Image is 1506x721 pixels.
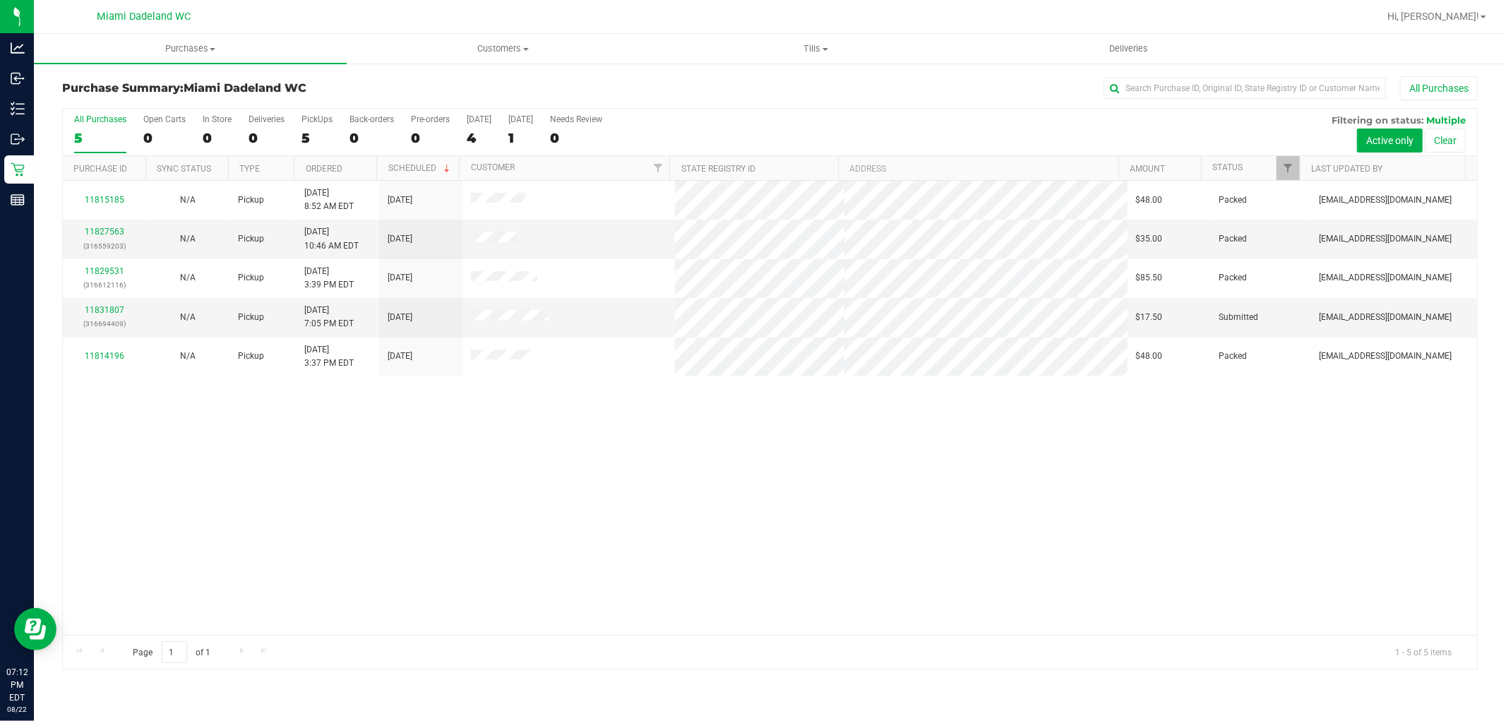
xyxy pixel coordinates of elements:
input: Search Purchase ID, Original ID, State Registry ID or Customer Name... [1104,78,1386,99]
p: 07:12 PM EDT [6,666,28,704]
div: 1 [508,130,533,146]
span: $48.00 [1136,193,1163,207]
h3: Purchase Summary: [62,82,534,95]
button: N/A [180,311,196,324]
span: [EMAIL_ADDRESS][DOMAIN_NAME] [1319,350,1452,363]
span: $17.50 [1136,311,1163,324]
th: Address [838,156,1118,181]
a: Last Updated By [1312,164,1383,174]
button: N/A [180,350,196,363]
span: Customers [347,42,659,55]
a: State Registry ID [681,164,755,174]
a: 11815185 [85,195,124,205]
span: [EMAIL_ADDRESS][DOMAIN_NAME] [1319,271,1452,285]
span: [DATE] [388,232,412,246]
a: Sync Status [157,164,211,174]
p: 08/22 [6,704,28,715]
div: 0 [249,130,285,146]
div: 0 [349,130,394,146]
span: Not Applicable [180,195,196,205]
a: Purchases [34,34,347,64]
span: Page of 1 [121,641,222,663]
div: 0 [550,130,602,146]
div: 5 [74,130,126,146]
div: All Purchases [74,114,126,124]
inline-svg: Retail [11,162,25,177]
span: [DATE] [388,311,412,324]
inline-svg: Outbound [11,132,25,146]
div: [DATE] [467,114,491,124]
span: Packed [1219,193,1248,207]
a: Purchase ID [73,164,127,174]
span: Not Applicable [180,351,196,361]
span: $48.00 [1136,350,1163,363]
div: Back-orders [349,114,394,124]
p: (316559203) [71,239,138,253]
div: [DATE] [508,114,533,124]
span: [DATE] 3:37 PM EDT [304,343,354,370]
div: 0 [411,130,450,146]
span: Multiple [1426,114,1466,126]
a: 11829531 [85,266,124,276]
button: All Purchases [1400,76,1478,100]
span: $85.50 [1136,271,1163,285]
p: (316694409) [71,317,138,330]
div: 4 [467,130,491,146]
span: Submitted [1219,311,1259,324]
span: 1 - 5 of 5 items [1384,641,1463,662]
div: 0 [143,130,186,146]
button: N/A [180,232,196,246]
span: [DATE] 7:05 PM EDT [304,304,354,330]
span: [DATE] 10:46 AM EDT [304,225,359,252]
a: 11831807 [85,305,124,315]
iframe: Resource center [14,608,56,650]
a: Customer [471,162,515,172]
span: Packed [1219,232,1248,246]
span: [EMAIL_ADDRESS][DOMAIN_NAME] [1319,193,1452,207]
a: Customers [347,34,659,64]
div: 0 [203,130,232,146]
inline-svg: Inbound [11,71,25,85]
span: Miami Dadeland WC [97,11,191,23]
span: [DATE] [388,193,412,207]
span: Packed [1219,271,1248,285]
a: Filter [1277,156,1300,180]
span: [EMAIL_ADDRESS][DOMAIN_NAME] [1319,232,1452,246]
a: 11827563 [85,227,124,237]
a: Scheduled [388,163,453,173]
span: $35.00 [1136,232,1163,246]
span: Not Applicable [180,234,196,244]
a: 11814196 [85,351,124,361]
span: Packed [1219,350,1248,363]
button: N/A [180,193,196,207]
a: Filter [646,156,669,180]
button: Clear [1425,129,1466,153]
button: Active only [1357,129,1423,153]
span: Pickup [238,311,264,324]
button: N/A [180,271,196,285]
span: Pickup [238,232,264,246]
span: Purchases [34,42,347,55]
inline-svg: Analytics [11,41,25,55]
span: Hi, [PERSON_NAME]! [1387,11,1479,22]
span: Miami Dadeland WC [184,81,306,95]
div: Deliveries [249,114,285,124]
a: Ordered [306,164,342,174]
span: Not Applicable [180,273,196,282]
div: PickUps [301,114,333,124]
span: [DATE] [388,271,412,285]
input: 1 [162,641,187,663]
div: In Store [203,114,232,124]
a: Amount [1130,164,1165,174]
div: Open Carts [143,114,186,124]
span: Tills [660,42,972,55]
span: Deliveries [1090,42,1167,55]
div: 5 [301,130,333,146]
span: Filtering on status: [1332,114,1423,126]
span: [DATE] [388,350,412,363]
a: Deliveries [972,34,1285,64]
span: [DATE] 8:52 AM EDT [304,186,354,213]
span: Pickup [238,193,264,207]
p: (316612116) [71,278,138,292]
span: Not Applicable [180,312,196,322]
